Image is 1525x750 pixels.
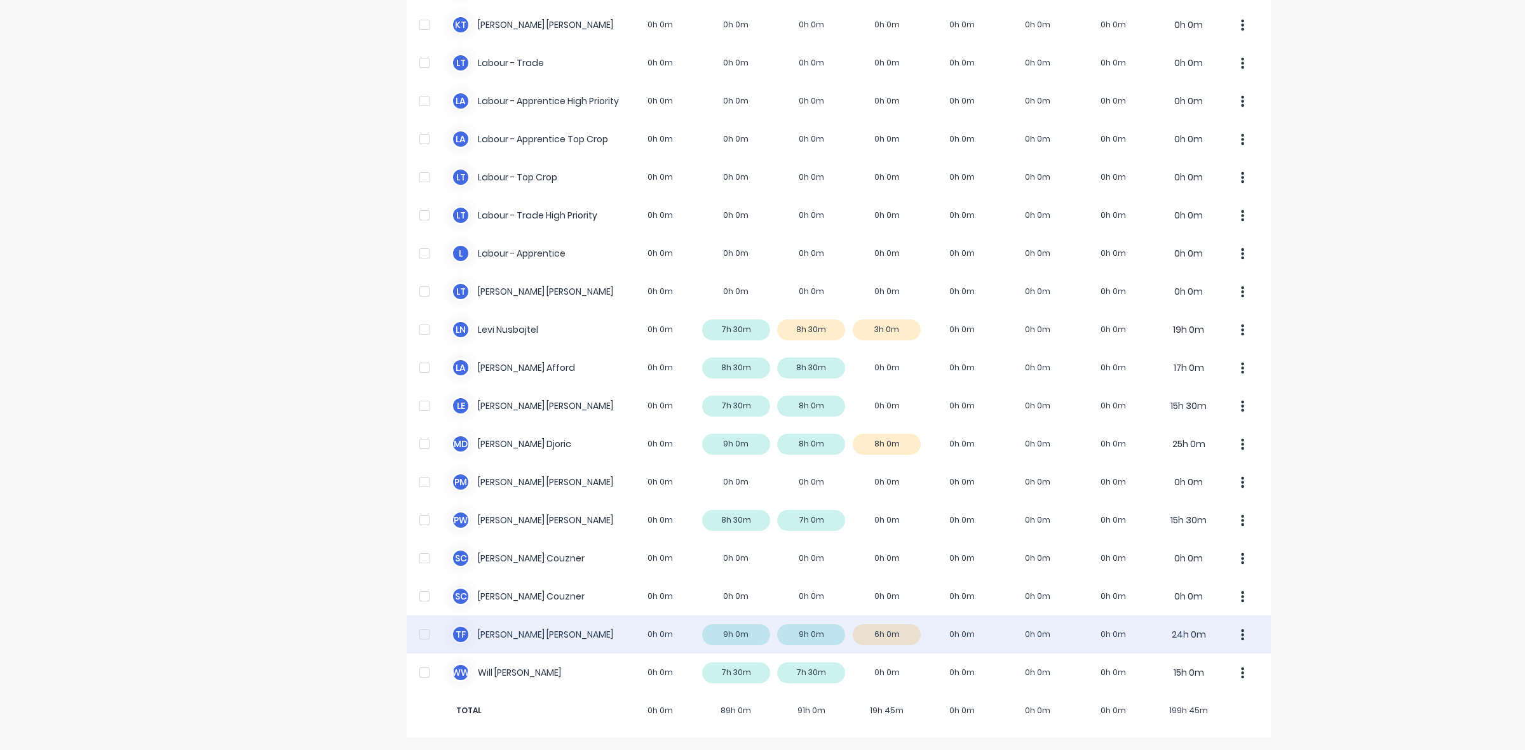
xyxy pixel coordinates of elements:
span: 91h 0m [774,705,850,716]
span: TOTAL [451,705,623,716]
span: 0h 0m [1000,705,1076,716]
span: 199h 45m [1151,705,1226,716]
span: 0h 0m [1076,705,1151,716]
span: 0h 0m [925,705,1000,716]
span: 89h 0m [698,705,774,716]
span: 19h 45m [849,705,925,716]
span: 0h 0m [623,705,698,716]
